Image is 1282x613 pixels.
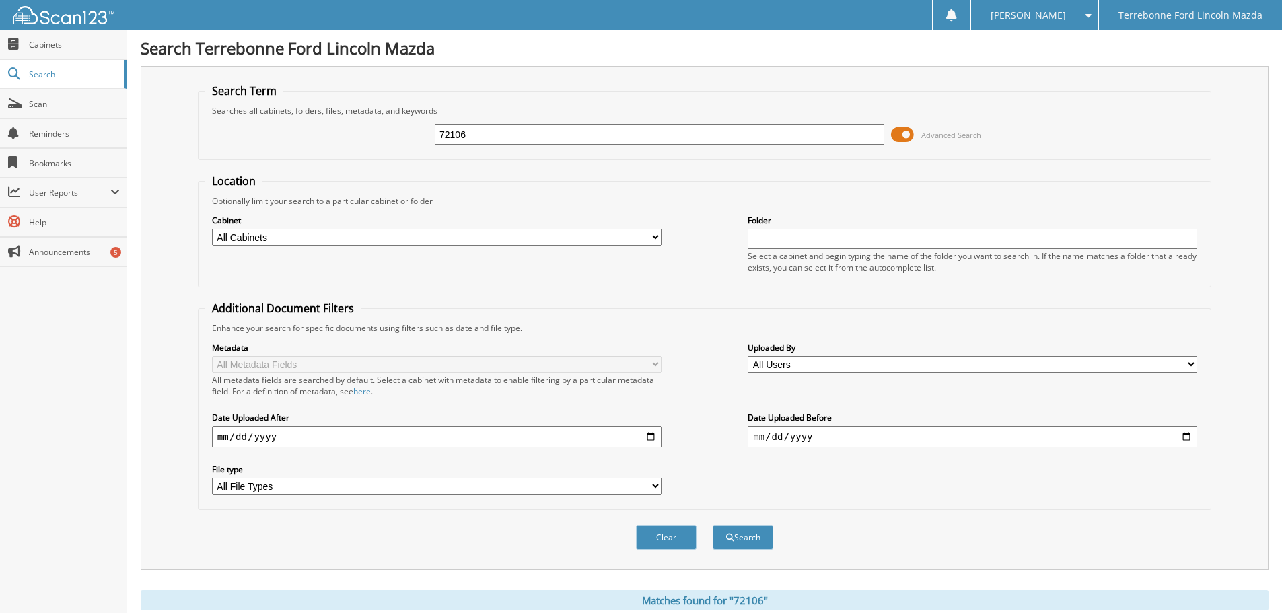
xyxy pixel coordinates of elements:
[29,217,120,228] span: Help
[713,525,773,550] button: Search
[353,386,371,397] a: here
[1118,11,1262,20] span: Terrebonne Ford Lincoln Mazda
[748,342,1197,353] label: Uploaded By
[141,590,1269,610] div: Matches found for "72106"
[921,130,981,140] span: Advanced Search
[29,187,110,199] span: User Reports
[141,37,1269,59] h1: Search Terrebonne Ford Lincoln Mazda
[636,525,697,550] button: Clear
[29,69,118,80] span: Search
[110,247,121,258] div: 5
[205,301,361,316] legend: Additional Document Filters
[212,426,662,447] input: start
[29,98,120,110] span: Scan
[13,6,114,24] img: scan123-logo-white.svg
[212,464,662,475] label: File type
[212,374,662,397] div: All metadata fields are searched by default. Select a cabinet with metadata to enable filtering b...
[991,11,1066,20] span: [PERSON_NAME]
[205,105,1204,116] div: Searches all cabinets, folders, files, metadata, and keywords
[29,39,120,50] span: Cabinets
[748,215,1197,226] label: Folder
[748,426,1197,447] input: end
[212,215,662,226] label: Cabinet
[748,412,1197,423] label: Date Uploaded Before
[212,342,662,353] label: Metadata
[205,195,1204,207] div: Optionally limit your search to a particular cabinet or folder
[29,246,120,258] span: Announcements
[29,157,120,169] span: Bookmarks
[29,128,120,139] span: Reminders
[205,83,283,98] legend: Search Term
[205,174,262,188] legend: Location
[748,250,1197,273] div: Select a cabinet and begin typing the name of the folder you want to search in. If the name match...
[212,412,662,423] label: Date Uploaded After
[205,322,1204,334] div: Enhance your search for specific documents using filters such as date and file type.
